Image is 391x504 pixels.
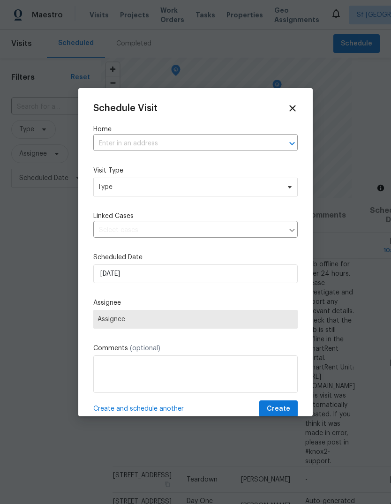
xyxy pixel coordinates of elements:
span: Assignee [98,316,293,323]
input: M/D/YYYY [93,264,298,283]
label: Home [93,125,298,134]
button: Create [259,400,298,418]
input: Select cases [93,223,284,238]
label: Visit Type [93,166,298,175]
label: Comments [93,344,298,353]
span: (optional) [130,345,160,352]
span: Create and schedule another [93,404,184,414]
span: Create [267,403,290,415]
span: Linked Cases [93,211,134,221]
span: Type [98,182,280,192]
button: Open [286,137,299,150]
input: Enter in an address [93,136,271,151]
label: Assignee [93,298,298,308]
span: Close [287,103,298,113]
span: Schedule Visit [93,104,158,113]
label: Scheduled Date [93,253,298,262]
